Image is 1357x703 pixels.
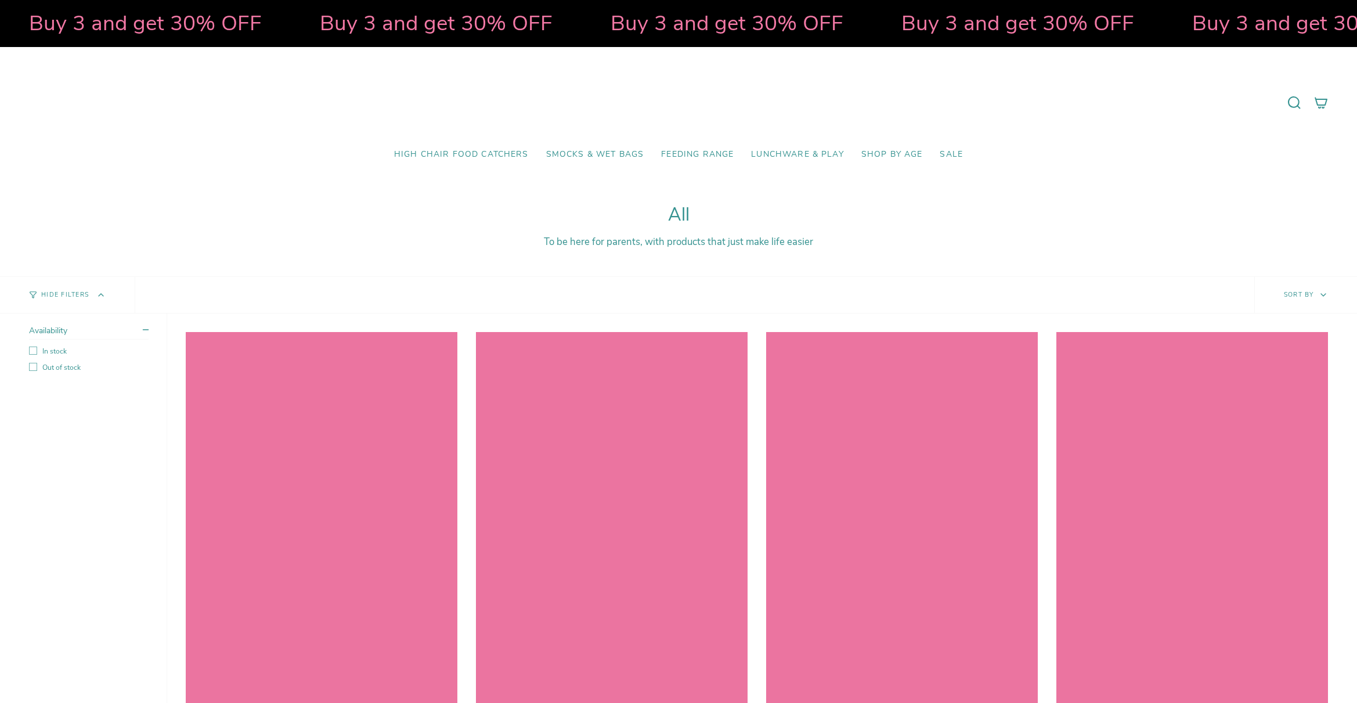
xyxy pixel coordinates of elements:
[861,150,923,160] span: Shop by Age
[661,150,734,160] span: Feeding Range
[41,292,89,298] span: Hide Filters
[605,9,838,38] strong: Buy 3 and get 30% OFF
[931,141,972,168] a: SALE
[24,9,257,38] strong: Buy 3 and get 30% OFF
[29,363,149,372] label: Out of stock
[537,141,653,168] a: Smocks & Wet Bags
[29,347,149,356] label: In stock
[544,235,813,248] span: To be here for parents, with products that just make life easier
[579,64,779,141] a: Mumma’s Little Helpers
[29,325,67,336] span: Availability
[742,141,852,168] a: Lunchware & Play
[940,150,963,160] span: SALE
[29,325,149,340] summary: Availability
[546,150,644,160] span: Smocks & Wet Bags
[1284,290,1314,299] span: Sort by
[652,141,742,168] a: Feeding Range
[315,9,547,38] strong: Buy 3 and get 30% OFF
[385,141,537,168] a: High Chair Food Catchers
[29,204,1328,226] h1: All
[1254,277,1357,313] button: Sort by
[394,150,529,160] span: High Chair Food Catchers
[751,150,843,160] span: Lunchware & Play
[896,9,1129,38] strong: Buy 3 and get 30% OFF
[853,141,932,168] a: Shop by Age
